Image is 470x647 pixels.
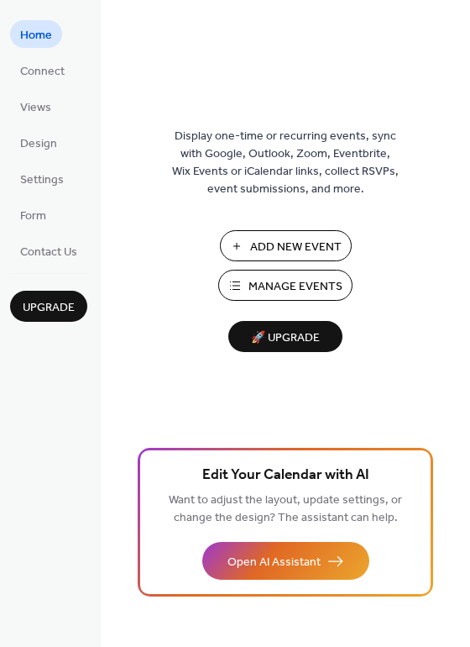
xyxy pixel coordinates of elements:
[20,135,57,153] span: Design
[10,20,62,48] a: Home
[169,489,402,529] span: Want to adjust the layout, update settings, or change the design? The assistant can help.
[20,208,46,225] span: Form
[20,171,64,189] span: Settings
[202,542,369,580] button: Open AI Assistant
[10,165,74,192] a: Settings
[10,201,56,229] a: Form
[20,27,52,45] span: Home
[202,464,369,487] span: Edit Your Calendar with AI
[20,244,77,261] span: Contact Us
[218,270,352,301] button: Manage Events
[228,321,342,352] button: 🚀 Upgrade
[10,92,61,120] a: Views
[248,278,342,296] span: Manage Events
[10,291,87,322] button: Upgrade
[20,63,65,81] span: Connect
[20,99,51,117] span: Views
[250,239,342,256] span: Add New Event
[23,299,75,317] span: Upgrade
[172,128,399,198] span: Display one-time or recurring events, sync with Google, Outlook, Zoom, Eventbrite, Wix Events or ...
[10,237,87,265] a: Contact Us
[10,56,75,84] a: Connect
[220,230,352,261] button: Add New Event
[10,129,67,156] a: Design
[238,327,332,350] span: 🚀 Upgrade
[227,554,321,571] span: Open AI Assistant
